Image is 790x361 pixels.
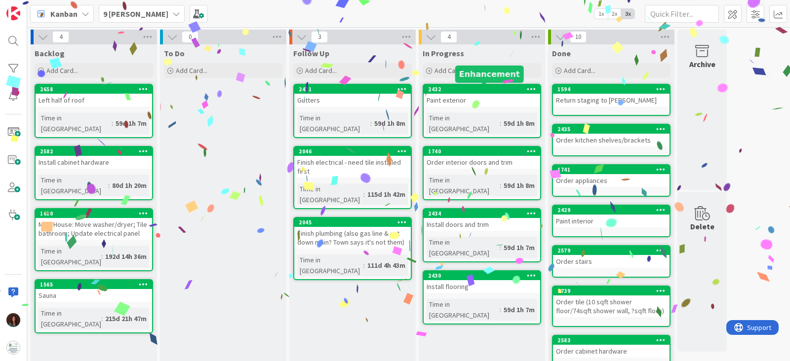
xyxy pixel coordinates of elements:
[363,189,365,200] span: :
[36,218,152,240] div: Main House: Move washer/dryer; Tile bathroom; Update electrical panel
[182,31,198,43] span: 0
[557,337,670,344] div: 2583
[553,206,670,227] div: 2429Paint interior
[428,148,540,155] div: 1740
[553,125,670,134] div: 2435
[36,85,152,94] div: 2658
[557,288,670,294] div: 1739
[553,165,670,174] div: 1741
[293,146,412,209] a: 2046Finish electrical - need tile installed firstTime in [GEOGRAPHIC_DATA]:115d 1h 42m
[305,66,337,75] span: Add Card...
[424,85,540,107] div: 2432Paint exterior
[501,118,537,129] div: 59d 1h 8m
[621,9,634,19] span: 3x
[370,118,372,129] span: :
[689,58,715,70] div: Archive
[365,260,408,271] div: 111d 4h 43m
[365,189,408,200] div: 115d 1h 42m
[294,85,411,107] div: 2431Gutters
[500,118,501,129] span: :
[500,242,501,253] span: :
[557,166,670,173] div: 1741
[294,218,411,249] div: 2045Finish plumbing (also gas line & cut down main? Town says it's not them)
[423,208,541,262] a: 2434Install doors and trimTime in [GEOGRAPHIC_DATA]:59d 1h 7m
[36,94,152,107] div: Left half of roof
[553,336,670,358] div: 2583Order cabinet hardware
[36,147,152,156] div: 2582
[557,86,670,93] div: 1594
[423,84,541,138] a: 2432Paint exteriorTime in [GEOGRAPHIC_DATA]:59d 1h 8m
[39,175,108,196] div: Time in [GEOGRAPHIC_DATA]
[112,118,113,129] span: :
[372,118,408,129] div: 59d 1h 8m
[500,180,501,191] span: :
[552,124,671,156] a: 2435Order kitchen shelves/brackets
[501,180,537,191] div: 59d 1h 8m
[297,112,370,134] div: Time in [GEOGRAPHIC_DATA]
[36,280,152,289] div: 1565
[299,86,411,93] div: 2431
[553,287,670,295] div: 1739
[424,156,540,169] div: Order interior doors and trim
[50,8,78,20] span: Kanban
[299,219,411,226] div: 2045
[570,31,587,43] span: 10
[424,218,540,231] div: Install doors and trim
[552,48,571,58] span: Done
[293,84,412,138] a: 2431GuttersTime in [GEOGRAPHIC_DATA]:59d 1h 8m
[552,84,671,116] a: 1594Return staging to [PERSON_NAME]
[427,237,500,258] div: Time in [GEOGRAPHIC_DATA]
[553,174,670,187] div: Order appliances
[423,48,464,58] span: In Progress
[428,86,540,93] div: 2432
[294,156,411,178] div: Finish electrical - need tile installed first
[423,146,541,200] a: 1740Order interior doors and trimTime in [GEOGRAPHIC_DATA]:59d 1h 8m
[424,147,540,169] div: 1740Order interior doors and trim
[553,94,670,107] div: Return staging to [PERSON_NAME]
[36,280,152,302] div: 1565Sauna
[553,85,670,94] div: 1594
[164,48,185,58] span: To Do
[552,286,671,327] a: 1739Order tile (10 sqft shower floor/74sqft shower wall, ?sqft floor)
[553,295,670,317] div: Order tile (10 sqft shower floor/74sqft shower wall, ?sqft floor)
[552,205,671,237] a: 2429Paint interior
[35,208,153,271] a: 1610Main House: Move washer/dryer; Tile bathroom; Update electrical panelTime in [GEOGRAPHIC_DATA...
[297,254,363,276] div: Time in [GEOGRAPHIC_DATA]
[424,280,540,293] div: Install flooring
[294,227,411,249] div: Finish plumbing (also gas line & cut down main? Town says it's not them)
[564,66,595,75] span: Add Card...
[690,220,714,232] div: Delete
[552,245,671,278] a: 2579Order stairs
[553,287,670,317] div: 1739Order tile (10 sqft shower floor/74sqft shower wall, ?sqft floor)
[101,251,103,262] span: :
[36,156,152,169] div: Install cabinet hardware
[553,336,670,345] div: 2583
[36,289,152,302] div: Sauna
[294,94,411,107] div: Gutters
[294,218,411,227] div: 2045
[557,207,670,214] div: 2429
[424,85,540,94] div: 2432
[294,147,411,156] div: 2046
[594,9,608,19] span: 1x
[36,209,152,218] div: 1610
[434,66,466,75] span: Add Card...
[176,66,207,75] span: Add Card...
[557,126,670,133] div: 2435
[294,85,411,94] div: 2431
[500,304,501,315] span: :
[293,48,329,58] span: Follow Up
[501,242,537,253] div: 59d 1h 7m
[608,9,621,19] span: 2x
[39,246,101,267] div: Time in [GEOGRAPHIC_DATA]
[427,175,500,196] div: Time in [GEOGRAPHIC_DATA]
[108,180,110,191] span: :
[423,270,541,325] a: 2430Install flooringTime in [GEOGRAPHIC_DATA]:59d 1h 7m
[21,1,45,13] span: Support
[501,304,537,315] div: 59d 1h 7m
[35,48,65,58] span: Backlog
[293,217,412,280] a: 2045Finish plumbing (also gas line & cut down main? Town says it's not them)Time in [GEOGRAPHIC_D...
[553,134,670,146] div: Order kitchen shelves/brackets
[6,6,20,20] img: Visit kanbanzone.com
[6,313,20,327] img: RF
